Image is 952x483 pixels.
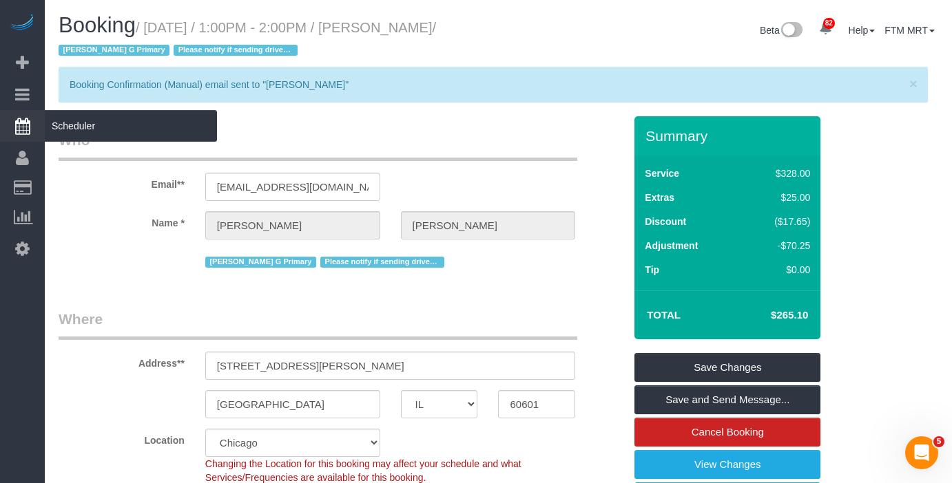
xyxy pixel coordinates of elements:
[745,215,810,228] div: ($17.65)
[849,25,876,36] a: Help
[812,14,839,44] a: 82
[933,436,944,447] span: 5
[905,436,938,469] iframe: Intercom live chat
[205,458,521,483] span: Changing the Location for this booking may affect your schedule and what Services/Frequencies are...
[745,239,810,253] div: -$70.25
[634,450,820,479] a: View Changes
[45,110,217,142] span: Scheduler
[205,211,380,239] input: First Name**
[634,353,820,382] a: Save Changes
[645,167,679,180] label: Service
[645,263,659,277] label: Tip
[8,14,36,33] img: Automaid Logo
[634,385,820,414] a: Save and Send Message...
[780,22,803,40] img: New interface
[48,429,195,447] label: Location
[48,211,195,230] label: Name *
[401,211,576,239] input: Last Name*
[59,20,436,58] small: / [DATE] / 1:00PM - 2:00PM / [PERSON_NAME]
[647,309,681,321] strong: Total
[59,309,577,340] legend: Where
[634,418,820,447] a: Cancel Booking
[174,45,298,56] span: Please notify if sending driver so we can use their spot or they provide pass
[59,130,577,161] legend: Who
[909,76,918,91] button: Close
[884,25,935,36] a: FTM MRT
[59,45,169,56] span: [PERSON_NAME] G Primary
[645,239,698,253] label: Adjustment
[745,191,810,204] div: $25.00
[760,25,803,36] a: Beta
[729,310,808,321] h4: $265.10
[70,78,903,92] p: Booking Confirmation (Manual) email sent to "[PERSON_NAME]"
[745,263,810,277] div: $0.00
[909,76,918,92] span: ×
[645,128,814,144] h3: Summary
[645,191,674,204] label: Extras
[823,18,835,29] span: 82
[205,257,316,268] span: [PERSON_NAME] G Primary
[745,167,810,180] div: $328.00
[645,215,686,228] label: Discount
[59,13,136,37] span: Booking
[320,257,444,268] span: Please notify if sending driver so we can use their spot or they provide pass
[498,390,575,418] input: Zip Code**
